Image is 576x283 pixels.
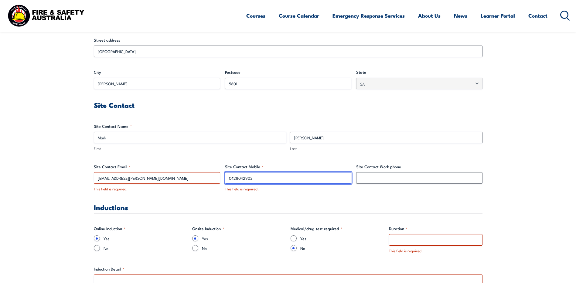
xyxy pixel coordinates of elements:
[454,8,467,24] a: News
[389,248,482,254] div: This field is required.
[300,235,384,241] label: Yes
[202,245,286,251] label: No
[225,164,351,170] label: Site Contact Mobile
[94,146,286,152] label: First
[332,8,405,24] a: Emergency Response Services
[192,226,224,232] legend: Onsite Induction
[290,146,482,152] label: Last
[94,101,482,108] h3: Site Contact
[246,8,265,24] a: Courses
[94,37,482,43] label: Street address
[279,8,319,24] a: Course Calendar
[104,245,187,251] label: No
[202,235,286,241] label: Yes
[291,226,342,232] legend: Medical/drug test required
[94,266,482,272] label: Induction Detail
[481,8,515,24] a: Learner Portal
[356,69,482,75] label: State
[225,186,351,192] div: This field is required.
[104,235,187,241] label: Yes
[528,8,547,24] a: Contact
[389,226,482,232] label: Duration
[356,164,482,170] label: Site Contact Work phone
[94,164,220,170] label: Site Contact Email
[94,186,220,192] div: This field is required.
[418,8,441,24] a: About Us
[94,226,125,232] legend: Online Induction
[300,245,384,251] label: No
[225,69,351,75] label: Postcode
[94,123,132,129] legend: Site Contact Name
[94,69,220,75] label: City
[94,204,482,211] h3: Inductions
